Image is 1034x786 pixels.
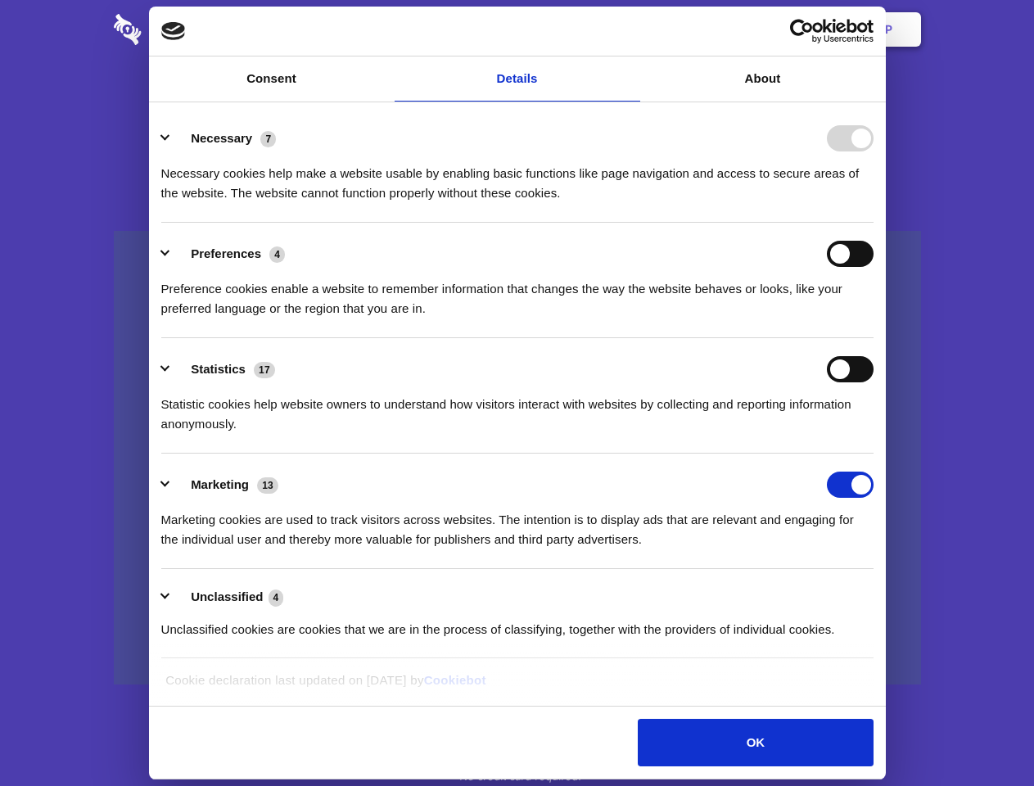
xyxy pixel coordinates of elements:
img: logo [161,22,186,40]
span: 13 [257,477,278,494]
img: logo-wordmark-white-trans-d4663122ce5f474addd5e946df7df03e33cb6a1c49d2221995e7729f52c070b2.svg [114,14,254,45]
label: Necessary [191,131,252,145]
a: Details [395,56,640,102]
div: Marketing cookies are used to track visitors across websites. The intention is to display ads tha... [161,498,874,549]
h4: Auto-redaction of sensitive data, encrypted data sharing and self-destructing private chats. Shar... [114,149,921,203]
label: Marketing [191,477,249,491]
div: Preference cookies enable a website to remember information that changes the way the website beha... [161,267,874,318]
button: Preferences (4) [161,241,296,267]
div: Necessary cookies help make a website usable by enabling basic functions like page navigation and... [161,151,874,203]
span: 4 [269,246,285,263]
label: Statistics [191,362,246,376]
iframe: Drift Widget Chat Controller [952,704,1014,766]
button: OK [638,719,873,766]
a: Login [743,4,814,55]
div: Statistic cookies help website owners to understand how visitors interact with websites by collec... [161,382,874,434]
span: 7 [260,131,276,147]
a: Cookiebot [424,673,486,687]
a: Usercentrics Cookiebot - opens in a new window [730,19,874,43]
span: 17 [254,362,275,378]
a: Consent [149,56,395,102]
a: Contact [664,4,739,55]
span: 4 [269,589,284,606]
h1: Eliminate Slack Data Loss. [114,74,921,133]
a: About [640,56,886,102]
button: Statistics (17) [161,356,286,382]
button: Necessary (7) [161,125,287,151]
a: Pricing [481,4,552,55]
a: Wistia video thumbnail [114,231,921,685]
div: Cookie declaration last updated on [DATE] by [153,671,881,702]
button: Unclassified (4) [161,587,294,608]
label: Preferences [191,246,261,260]
button: Marketing (13) [161,472,289,498]
div: Unclassified cookies are cookies that we are in the process of classifying, together with the pro... [161,608,874,639]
